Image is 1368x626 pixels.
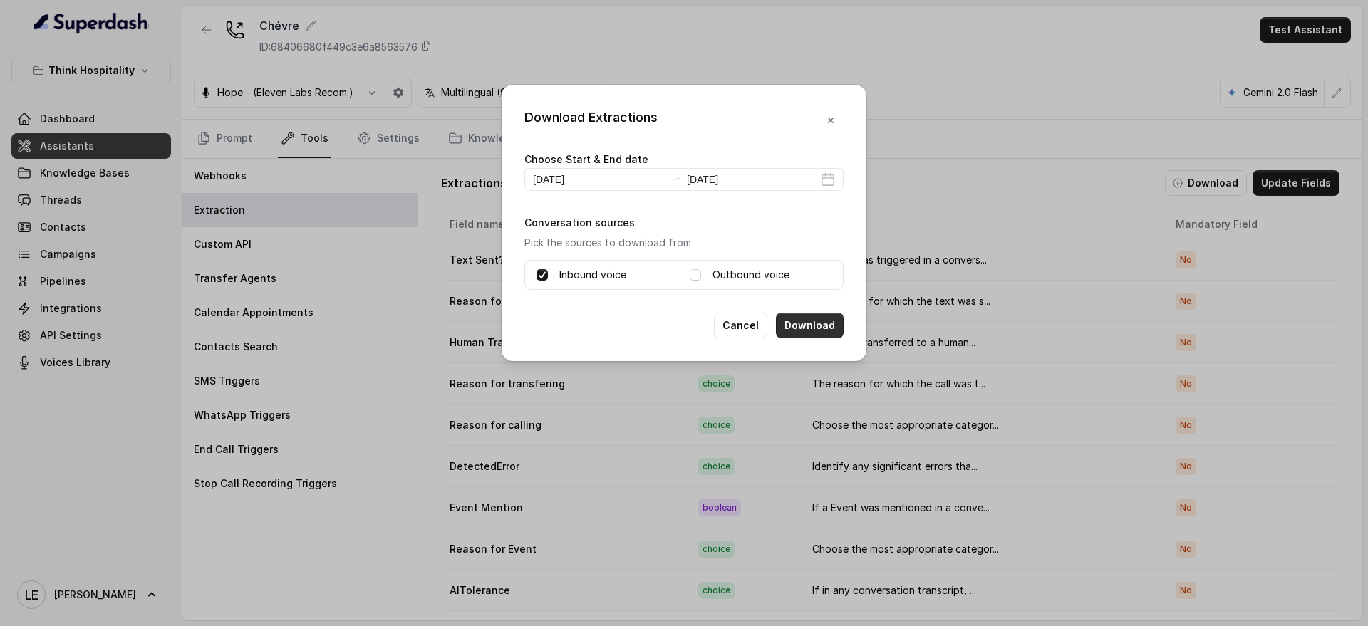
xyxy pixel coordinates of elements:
label: Choose Start & End date [524,153,648,165]
span: to [670,172,681,184]
button: Cancel [714,313,767,338]
span: swap-right [670,172,681,184]
label: Outbound voice [712,266,789,283]
label: Inbound voice [559,266,626,283]
p: Pick the sources to download from [524,234,844,251]
input: Start date [533,172,664,187]
input: End date [687,172,818,187]
label: Conversation sources [524,217,635,229]
button: Download [776,313,844,338]
div: Download Extractions [524,108,658,133]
